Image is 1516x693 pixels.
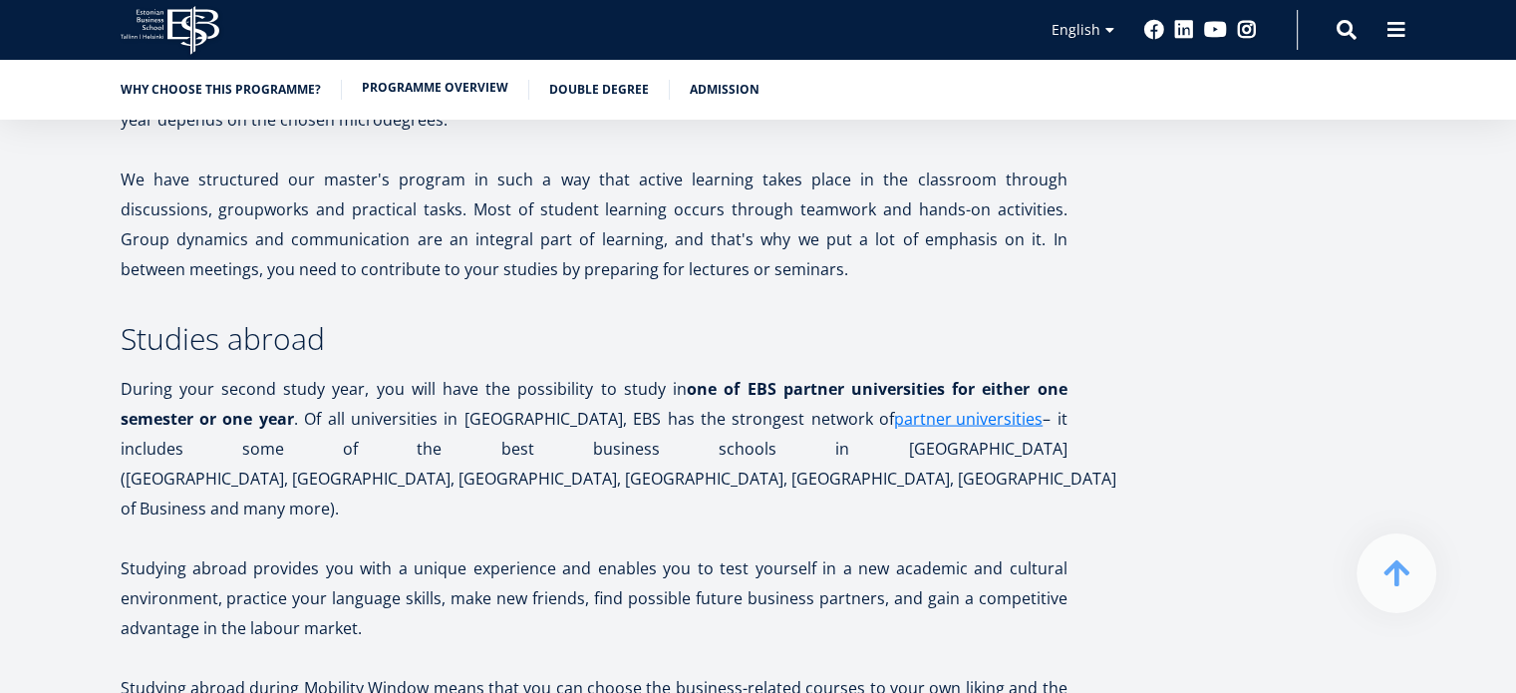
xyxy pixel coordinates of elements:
[362,78,508,98] a: Programme overview
[549,80,649,100] a: Double Degree
[121,324,1067,354] h3: Studies abroad
[121,80,321,100] a: Why choose this programme?
[1174,20,1194,40] a: Linkedin
[1237,20,1257,40] a: Instagram
[473,1,537,19] span: Last Name
[1144,20,1164,40] a: Facebook
[23,277,220,295] span: MA in International Management
[1204,20,1227,40] a: Youtube
[5,278,18,291] input: MA in International Management
[121,374,1067,523] p: During your second study year, you will have the possibility to study in . Of all universities in...
[121,553,1067,643] p: Studying abroad provides you with a unique experience and enables you to test yourself in a new a...
[690,80,759,100] a: Admission
[894,404,1043,434] a: partner universities
[121,165,1067,284] p: We have structured our master's program in such a way that active learning takes place in the cla...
